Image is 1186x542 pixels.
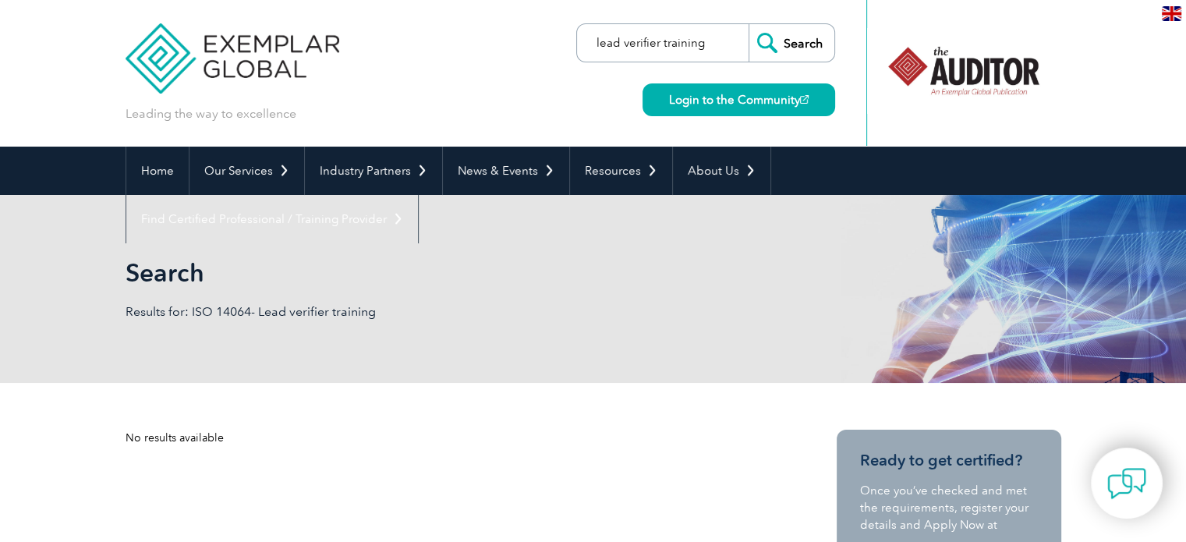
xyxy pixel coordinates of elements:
[673,147,770,195] a: About Us
[126,430,781,446] div: No results available
[126,195,418,243] a: Find Certified Professional / Training Provider
[305,147,442,195] a: Industry Partners
[570,147,672,195] a: Resources
[643,83,835,116] a: Login to the Community
[189,147,304,195] a: Our Services
[860,482,1038,533] p: Once you’ve checked and met the requirements, register your details and Apply Now at
[1162,6,1181,21] img: en
[860,451,1038,470] h3: Ready to get certified?
[126,303,593,321] p: Results for: ISO 14064- Lead verifier training
[126,105,296,122] p: Leading the way to excellence
[1107,464,1146,503] img: contact-chat.png
[749,24,834,62] input: Search
[126,257,724,288] h1: Search
[800,95,809,104] img: open_square.png
[126,147,189,195] a: Home
[443,147,569,195] a: News & Events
